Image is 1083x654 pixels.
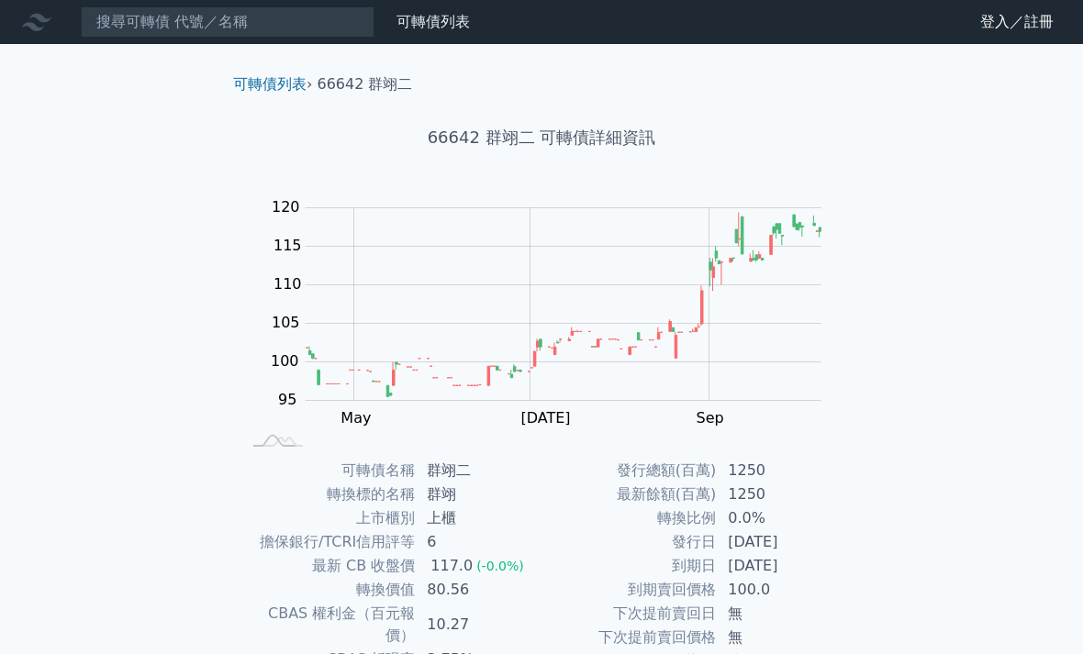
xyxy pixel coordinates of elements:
td: 發行總額(百萬) [541,459,717,482]
td: 到期日 [541,554,717,578]
input: 搜尋可轉債 代號／名稱 [81,6,374,38]
tspan: 110 [274,275,302,293]
td: 轉換標的名稱 [240,482,416,506]
td: 轉換價值 [240,578,416,602]
td: 10.27 [416,602,541,648]
td: 上櫃 [416,506,541,530]
td: 群翊二 [416,459,541,482]
tspan: 120 [272,198,300,216]
td: 1250 [717,482,843,506]
td: 上市櫃別 [240,506,416,530]
tspan: [DATE] [520,409,570,427]
td: 下次提前賣回日 [541,602,717,626]
h1: 66642 群翊二 可轉債詳細資訊 [218,125,865,150]
tspan: 115 [274,237,302,254]
td: 轉換比例 [541,506,717,530]
td: 100.0 [717,578,843,602]
tspan: Sep [697,409,724,427]
span: (-0.0%) [476,559,524,573]
td: 擔保銀行/TCRI信用評等 [240,530,416,554]
li: 66642 群翊二 [318,73,413,95]
tspan: 95 [278,391,296,408]
td: 可轉債名稱 [240,459,416,482]
td: 最新餘額(百萬) [541,482,717,506]
g: Chart [262,198,849,464]
td: 下次提前賣回價格 [541,626,717,649]
td: 群翊 [416,482,541,506]
li: › [233,73,312,95]
a: 登入／註冊 [966,7,1068,37]
td: 1250 [717,459,843,482]
td: 無 [717,626,843,649]
a: 可轉債列表 [233,75,307,93]
td: [DATE] [717,554,843,578]
td: 0.0% [717,506,843,530]
td: [DATE] [717,530,843,554]
a: 可轉債列表 [396,13,470,30]
div: 117.0 [427,555,476,577]
td: 無 [717,602,843,626]
td: 最新 CB 收盤價 [240,554,416,578]
td: 到期賣回價格 [541,578,717,602]
td: 6 [416,530,541,554]
tspan: 105 [272,314,300,331]
tspan: 100 [271,352,299,370]
td: 發行日 [541,530,717,554]
td: CBAS 權利金（百元報價） [240,602,416,648]
td: 80.56 [416,578,541,602]
tspan: May [341,409,371,427]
